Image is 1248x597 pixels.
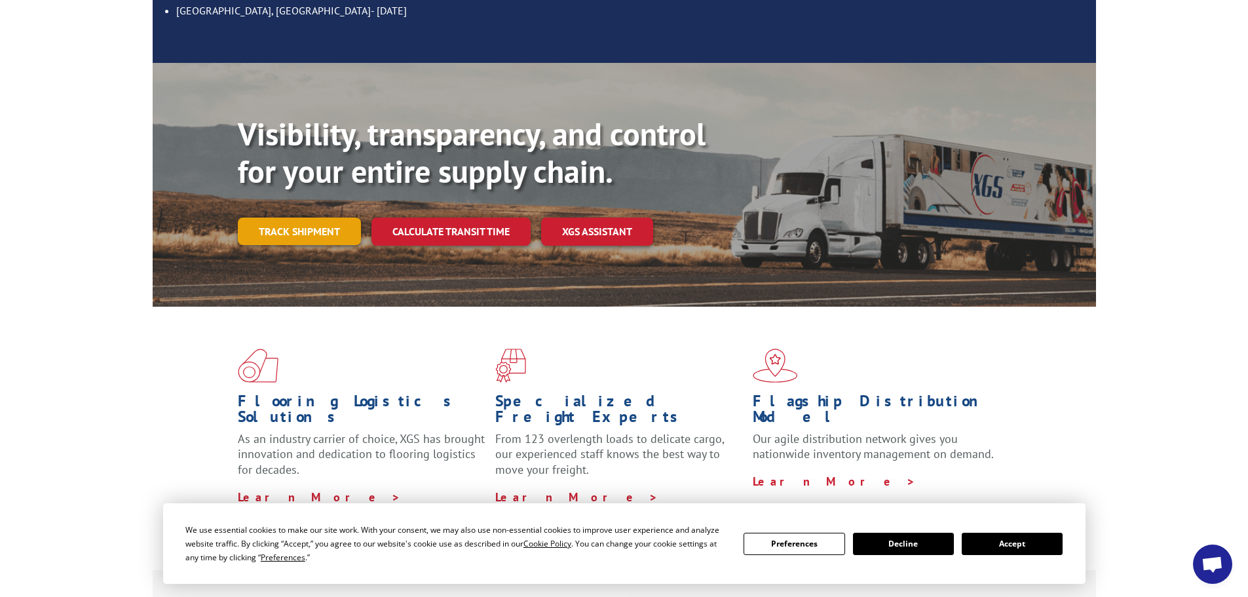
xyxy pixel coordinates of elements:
[238,218,361,245] a: Track shipment
[1193,545,1232,584] a: Open chat
[753,393,1000,431] h1: Flagship Distribution Model
[163,503,1086,584] div: Cookie Consent Prompt
[495,393,743,431] h1: Specialized Freight Experts
[238,393,485,431] h1: Flooring Logistics Solutions
[962,533,1063,555] button: Accept
[753,474,916,489] a: Learn More >
[753,431,994,462] span: Our agile distribution network gives you nationwide inventory management on demand.
[744,533,844,555] button: Preferences
[495,349,526,383] img: xgs-icon-focused-on-flooring-red
[238,431,485,478] span: As an industry carrier of choice, XGS has brought innovation and dedication to flooring logistics...
[495,431,743,490] p: From 123 overlength loads to delicate cargo, our experienced staff knows the best way to move you...
[371,218,531,246] a: Calculate transit time
[261,552,305,563] span: Preferences
[238,113,706,192] b: Visibility, transparency, and control for your entire supply chain.
[176,2,1083,19] li: [GEOGRAPHIC_DATA], [GEOGRAPHIC_DATA]- [DATE]
[495,490,658,505] a: Learn More >
[238,490,401,505] a: Learn More >
[185,523,728,564] div: We use essential cookies to make our site work. With your consent, we may also use non-essential ...
[853,533,954,555] button: Decline
[541,218,653,246] a: XGS ASSISTANT
[523,538,571,549] span: Cookie Policy
[753,349,798,383] img: xgs-icon-flagship-distribution-model-red
[238,349,278,383] img: xgs-icon-total-supply-chain-intelligence-red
